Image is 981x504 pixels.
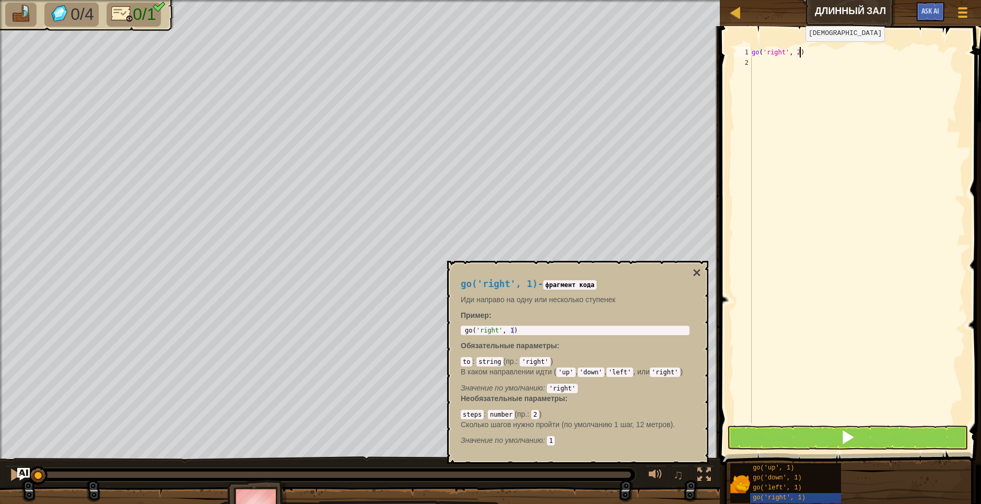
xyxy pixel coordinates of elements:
button: Регулировать громкость [645,465,666,487]
button: Переключить полноэкранный режим [694,465,715,487]
span: : [472,357,476,365]
span: go('down', 1) [753,474,802,482]
span: Необязательные параметры [461,394,565,403]
span: Ask AI [921,6,939,16]
button: Ask AI [916,2,944,21]
span: Обязательные параметры [461,341,557,350]
span: : [543,436,547,444]
span: ♫ [673,467,684,483]
code: steps [461,410,484,419]
span: Значение по умолчанию [461,384,543,392]
code: 'up' [556,368,576,377]
h4: - [461,279,690,289]
span: go('left', 1) [753,484,802,491]
span: : [543,384,547,392]
span: : [565,394,568,403]
button: Ctrl + P: Pause [5,465,26,487]
span: 0/4 [71,5,94,24]
button: Показать меню игры [950,2,976,27]
code: 'right' [520,357,551,366]
span: пр. [517,410,527,418]
img: portrait.png [730,474,750,494]
code: 2 [531,410,539,419]
li: Только одна строка кода [107,3,161,27]
span: : [516,357,520,365]
div: 1 [734,47,752,58]
span: : [527,410,531,418]
div: ( ) [461,409,690,445]
button: Shift+Enter: Выполнить текущий код. [727,426,968,450]
span: Пример [461,311,489,319]
li: Иди к кресту [5,3,37,27]
code: 'down' [578,368,604,377]
code: фрагмент кода [543,280,597,290]
code: 'right' [650,368,681,377]
div: 2 [734,58,752,68]
span: : [484,410,488,418]
code: number [488,410,515,419]
code: 'left' [606,368,633,377]
span: Значение по умолчанию [461,436,543,444]
span: пр. [506,357,516,365]
code: 1 [547,436,555,445]
span: go('right', 1) [461,279,538,289]
li: Соберите драгоценные камни. [44,3,99,27]
span: 0/1 [133,5,156,24]
code: [DEMOGRAPHIC_DATA] [809,29,882,37]
code: string [476,357,503,366]
button: ♫ [671,465,689,487]
span: : [557,341,559,350]
code: 'right' [547,384,578,393]
button: × [693,266,701,280]
div: ( ) [461,356,690,393]
strong: : [461,311,492,319]
p: Иди направо на одну или несколько ступенек [461,294,690,305]
button: Ask AI [17,468,30,480]
span: go('up', 1) [753,464,794,472]
p: В каком направлении идти ( , , , или ) [461,366,690,377]
code: to [461,357,472,366]
span: go('right', 1) [753,494,805,501]
p: Сколько шагов нужно пройти (по умолчанию 1 шаг, 12 метров). [461,419,690,430]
